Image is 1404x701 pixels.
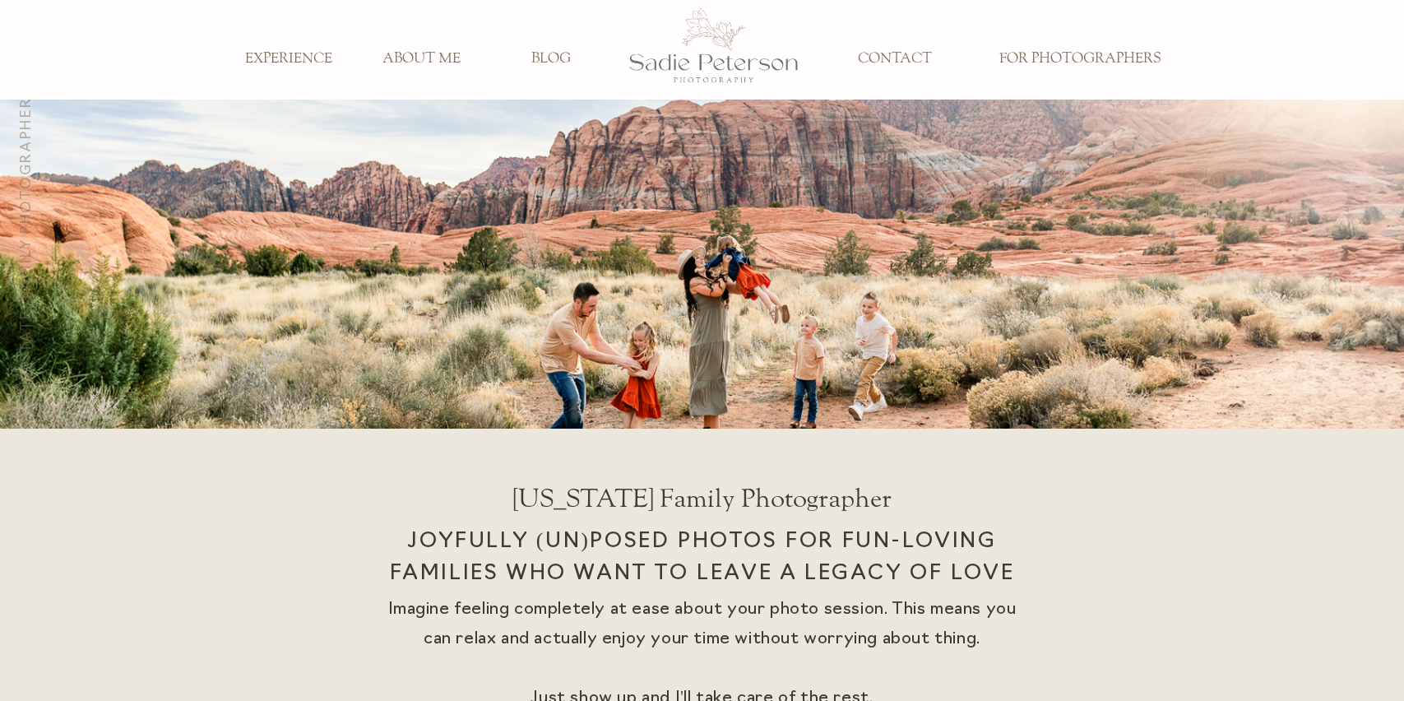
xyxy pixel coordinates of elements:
[234,50,343,68] a: EXPERIENCE
[497,50,605,68] a: BLOG
[365,526,1040,616] h2: joyfully (un)posed photos for fun-loving families who want to leave a legacy of love
[988,50,1173,68] a: FOR PHOTOGRAPHERS
[405,483,1001,532] h1: [US_STATE] Family Photographer
[841,50,949,68] a: CONTACT
[368,50,476,68] a: ABOUT ME
[16,91,32,404] h3: [US_STATE] Family Photographer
